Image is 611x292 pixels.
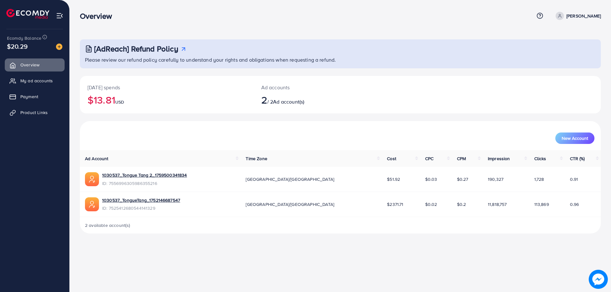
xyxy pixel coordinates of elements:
span: 2 [261,92,267,107]
h2: $13.81 [88,94,246,106]
span: Impression [488,155,510,162]
span: Ad Account [85,155,109,162]
span: Payment [20,93,38,100]
span: Ecomdy Balance [7,35,41,41]
span: 11,818,757 [488,201,507,207]
img: ic-ads-acc.e4c84228.svg [85,197,99,211]
a: 1030537_TongueTang_1752146687547 [102,197,180,203]
span: $0.27 [457,176,468,182]
p: [PERSON_NAME] [566,12,601,20]
span: $0.02 [425,201,437,207]
span: Ad account(s) [273,98,304,105]
p: [DATE] spends [88,84,246,91]
span: 113,869 [534,201,549,207]
span: ID: 7556996305986355216 [102,180,187,187]
span: [GEOGRAPHIC_DATA]/[GEOGRAPHIC_DATA] [246,176,334,182]
span: $0.03 [425,176,437,182]
button: New Account [555,132,594,144]
img: image [56,44,62,50]
span: 1,728 [534,176,544,182]
a: Payment [5,90,65,103]
p: Ad accounts [261,84,376,91]
span: $51.92 [387,176,400,182]
img: ic-ads-acc.e4c84228.svg [85,172,99,186]
h2: / 2 [261,94,376,106]
span: USD [115,99,124,105]
a: [PERSON_NAME] [553,12,601,20]
h3: Overview [80,11,117,21]
span: Product Links [20,109,48,116]
span: $20.29 [7,42,28,51]
a: My ad accounts [5,74,65,87]
a: Overview [5,58,65,71]
span: CPC [425,155,433,162]
span: My ad accounts [20,78,53,84]
span: Time Zone [246,155,267,162]
p: Please review our refund policy carefully to understand your rights and obligations when requesti... [85,56,597,64]
span: 190,327 [488,176,503,182]
span: CPM [457,155,466,162]
span: New Account [562,136,588,140]
span: Clicks [534,155,546,162]
span: $2371.71 [387,201,403,207]
img: menu [56,12,63,19]
a: Product Links [5,106,65,119]
span: 2 available account(s) [85,222,130,228]
a: 1030537_Tongue Tang 2_1759500341834 [102,172,187,178]
span: Overview [20,62,39,68]
span: [GEOGRAPHIC_DATA]/[GEOGRAPHIC_DATA] [246,201,334,207]
img: logo [6,9,49,19]
img: image [589,270,608,289]
span: $0.2 [457,201,466,207]
span: ID: 7525412680544141329 [102,205,180,211]
span: 0.96 [570,201,579,207]
h3: [AdReach] Refund Policy [94,44,178,53]
span: CTR (%) [570,155,585,162]
span: Cost [387,155,396,162]
span: 0.91 [570,176,578,182]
